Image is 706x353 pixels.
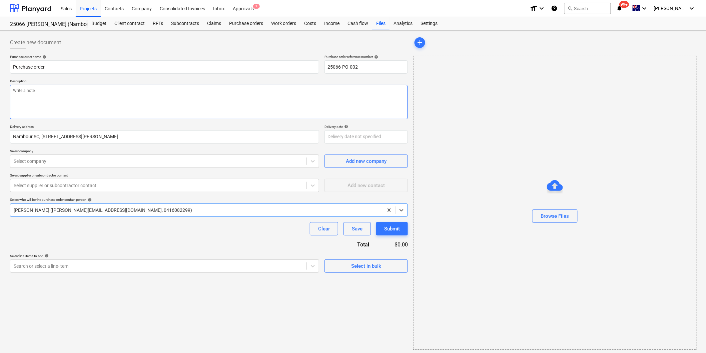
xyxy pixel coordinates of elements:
[267,17,300,30] a: Work orders
[343,125,348,129] span: help
[10,39,61,47] span: Create new document
[567,6,573,11] span: search
[384,224,400,233] div: Submit
[10,60,319,74] input: Document name
[551,4,558,12] i: Knowledge base
[10,125,319,130] p: Delivery address
[87,17,110,30] a: Budget
[538,4,546,12] i: keyboard_arrow_down
[688,4,696,12] i: keyboard_arrow_down
[416,39,424,47] span: add
[86,198,92,202] span: help
[641,4,649,12] i: keyboard_arrow_down
[351,262,381,270] div: Select in bulk
[530,4,538,12] i: format_size
[413,56,697,350] div: Browse Files
[372,17,390,30] a: Files
[110,17,149,30] a: Client contract
[253,4,260,9] span: 1
[10,79,408,85] p: Description
[43,254,49,258] span: help
[167,17,203,30] a: Subcontracts
[10,130,319,144] input: Delivery address
[10,254,319,258] div: Select line-items to add
[616,4,623,12] i: notifications
[10,55,319,59] div: Purchase order name
[564,3,611,14] button: Search
[324,155,408,168] button: Add new company
[10,21,79,28] div: 25066 [PERSON_NAME] (Nambour SC Admin Ramps)
[343,222,371,235] button: Save
[352,224,363,233] div: Save
[541,212,569,220] div: Browse Files
[225,17,267,30] a: Purchase orders
[10,197,408,202] div: Select who will be the purchase order contact person
[324,125,408,129] div: Delivery date
[373,55,378,59] span: help
[10,149,319,155] p: Select company
[346,157,387,166] div: Add new company
[376,222,408,235] button: Submit
[343,17,372,30] a: Cash flow
[673,321,706,353] iframe: Chat Widget
[654,6,687,11] span: [PERSON_NAME]
[532,209,578,223] button: Browse Files
[390,17,417,30] a: Analytics
[380,241,408,248] div: $0.00
[149,17,167,30] a: RFTs
[417,17,442,30] a: Settings
[41,55,46,59] span: help
[203,17,225,30] a: Claims
[324,259,408,273] button: Select in bulk
[620,1,629,8] span: 99+
[320,17,343,30] a: Income
[10,173,319,179] p: Select supplier or subcontractor contact
[324,60,408,74] input: Order number
[318,224,330,233] div: Clear
[321,241,380,248] div: Total
[310,222,338,235] button: Clear
[324,130,408,144] input: Delivery date not specified
[324,55,408,59] div: Purchase order reference number
[300,17,320,30] a: Costs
